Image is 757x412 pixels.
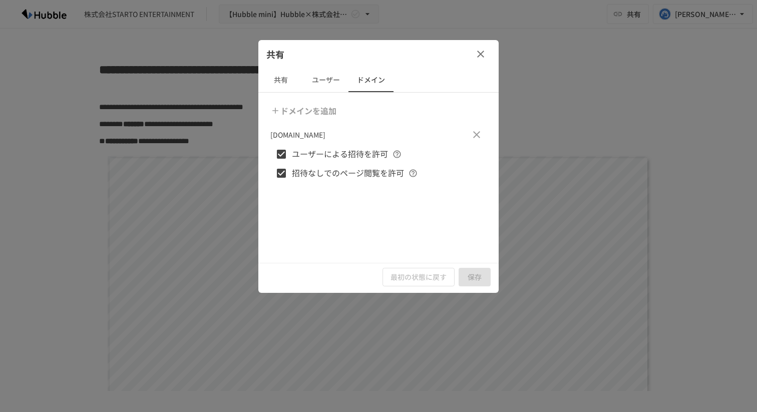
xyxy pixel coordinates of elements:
button: ドメイン [348,68,394,92]
span: ユーザーによる招待を許可 [292,148,388,161]
p: [DOMAIN_NAME] [270,129,325,140]
span: 招待なしでのページ閲覧を許可 [292,167,404,180]
button: ユーザー [303,68,348,92]
button: ドメインを追加 [268,101,340,121]
button: 共有 [258,68,303,92]
div: 共有 [258,40,499,68]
